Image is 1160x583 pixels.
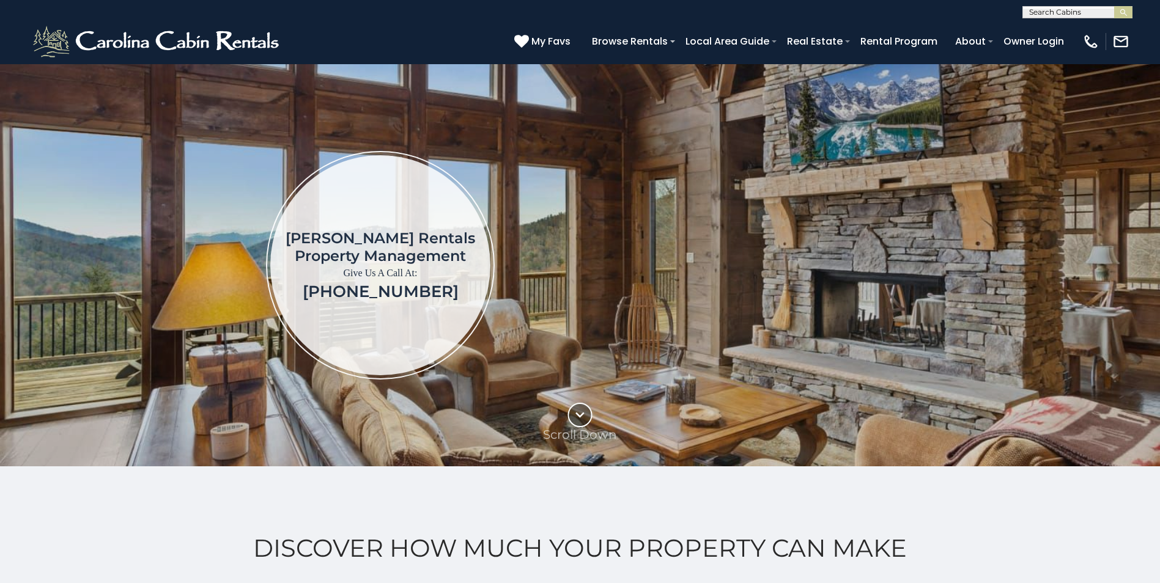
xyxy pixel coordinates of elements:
span: My Favs [531,34,571,49]
a: About [949,31,992,52]
img: White-1-2.png [31,23,284,60]
p: Give Us A Call At: [286,265,475,282]
h2: Discover How Much Your Property Can Make [31,534,1129,562]
img: phone-regular-white.png [1082,33,1099,50]
h1: [PERSON_NAME] Rentals Property Management [286,229,475,265]
a: Local Area Guide [679,31,775,52]
a: [PHONE_NUMBER] [303,282,459,301]
a: Real Estate [781,31,849,52]
a: Rental Program [854,31,944,52]
iframe: New Contact Form [692,100,1091,430]
a: Owner Login [997,31,1070,52]
a: Browse Rentals [586,31,674,52]
p: Scroll Down [543,427,617,442]
img: mail-regular-white.png [1112,33,1129,50]
a: My Favs [514,34,574,50]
